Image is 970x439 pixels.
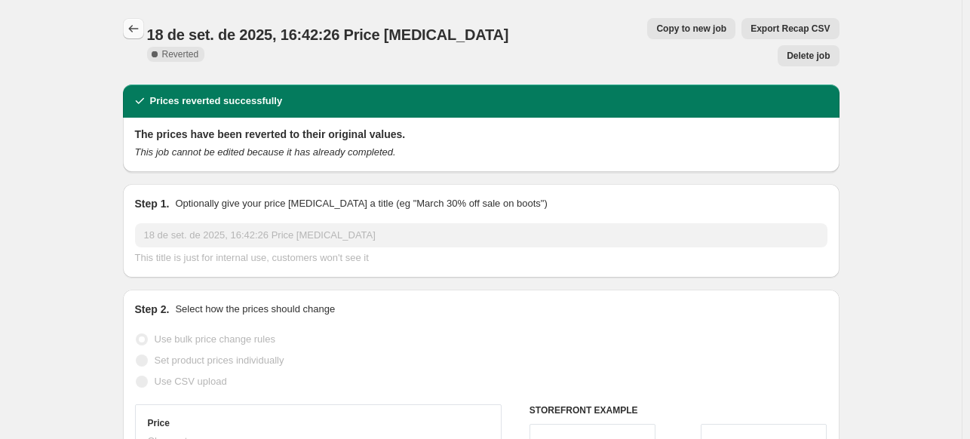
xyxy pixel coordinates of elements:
span: 18 de set. de 2025, 16:42:26 Price [MEDICAL_DATA] [147,26,509,43]
h6: STOREFRONT EXAMPLE [530,404,827,416]
button: Delete job [778,45,839,66]
input: 30% off holiday sale [135,223,827,247]
span: Copy to new job [656,23,726,35]
span: Use CSV upload [155,376,227,387]
h2: Step 1. [135,196,170,211]
h3: Price [148,417,170,429]
p: Select how the prices should change [175,302,335,317]
span: Reverted [162,48,199,60]
span: Export Recap CSV [751,23,830,35]
button: Price change jobs [123,18,144,39]
button: Copy to new job [647,18,735,39]
h2: Step 2. [135,302,170,317]
span: This title is just for internal use, customers won't see it [135,252,369,263]
i: This job cannot be edited because it has already completed. [135,146,396,158]
span: Delete job [787,50,830,62]
button: Export Recap CSV [741,18,839,39]
span: Set product prices individually [155,355,284,366]
p: Optionally give your price [MEDICAL_DATA] a title (eg "March 30% off sale on boots") [175,196,547,211]
h2: The prices have been reverted to their original values. [135,127,827,142]
h2: Prices reverted successfully [150,94,283,109]
span: Use bulk price change rules [155,333,275,345]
